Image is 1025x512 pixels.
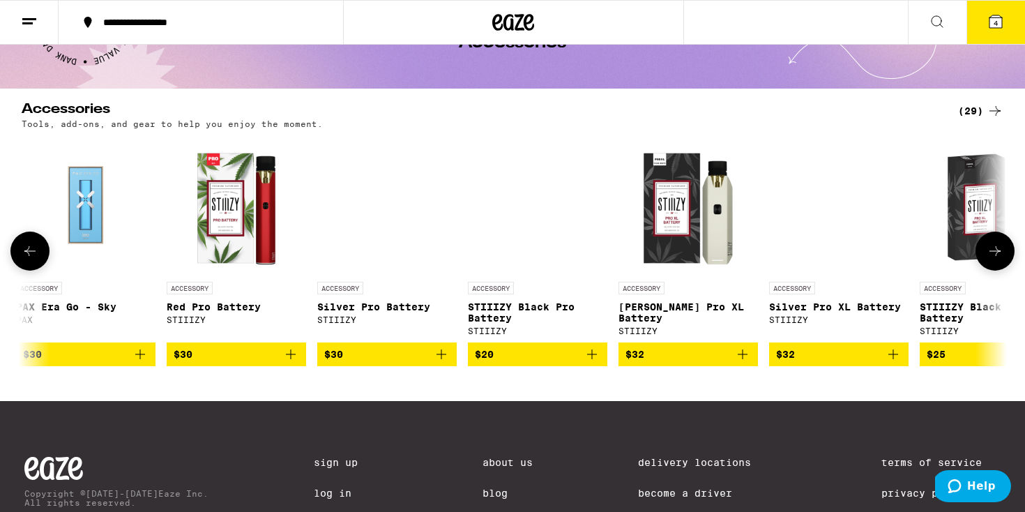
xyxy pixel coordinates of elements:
[618,135,758,342] a: Open page for Pearl White Pro XL Battery from STIIIZY
[618,326,758,336] div: STIIIZY
[317,282,363,294] p: ACCESSORY
[317,135,457,342] a: Open page for Silver Pro Battery from STIIIZY
[468,282,514,294] p: ACCESSORY
[475,349,494,360] span: $20
[769,135,909,342] a: Open page for Silver Pro XL Battery from STIIIZY
[638,457,776,468] a: Delivery Locations
[468,135,607,275] img: STIIIZY - STIIIZY Black Pro Battery
[16,135,155,275] img: PAX - PAX Era Go - Sky
[769,301,909,313] p: Silver Pro XL Battery
[167,342,306,366] button: Add to bag
[317,315,457,324] div: STIIIZY
[317,135,457,275] img: STIIIZY - Silver Pro Battery
[16,135,155,342] a: Open page for PAX Era Go - Sky from PAX
[22,103,935,119] h2: Accessories
[776,349,795,360] span: $32
[16,301,155,313] p: PAX Era Go - Sky
[935,470,1011,505] iframe: Opens a widget where you can find more information
[927,349,946,360] span: $25
[618,135,758,275] img: STIIIZY - Pearl White Pro XL Battery
[483,488,533,499] a: Blog
[16,315,155,324] div: PAX
[468,301,607,324] p: STIIIZY Black Pro Battery
[317,301,457,313] p: Silver Pro Battery
[22,119,323,128] p: Tools, add-ons, and gear to help you enjoy the moment.
[24,489,208,507] p: Copyright © [DATE]-[DATE] Eaze Inc. All rights reserved.
[920,282,966,294] p: ACCESSORY
[881,488,1001,499] a: Privacy Policy
[468,135,607,342] a: Open page for STIIIZY Black Pro Battery from STIIIZY
[881,457,1001,468] a: Terms of Service
[994,19,998,27] span: 4
[769,135,909,275] img: STIIIZY - Silver Pro XL Battery
[625,349,644,360] span: $32
[167,301,306,313] p: Red Pro Battery
[16,342,155,366] button: Add to bag
[314,457,377,468] a: Sign Up
[174,349,192,360] span: $30
[483,457,533,468] a: About Us
[769,282,815,294] p: ACCESSORY
[618,301,758,324] p: [PERSON_NAME] Pro XL Battery
[468,326,607,336] div: STIIIZY
[167,282,213,294] p: ACCESSORY
[769,342,909,366] button: Add to bag
[23,349,42,360] span: $30
[324,349,343,360] span: $30
[317,342,457,366] button: Add to bag
[769,315,909,324] div: STIIIZY
[167,315,306,324] div: STIIIZY
[966,1,1025,44] button: 4
[618,342,758,366] button: Add to bag
[468,342,607,366] button: Add to bag
[638,488,776,499] a: Become a Driver
[167,135,306,275] img: STIIIZY - Red Pro Battery
[618,282,665,294] p: ACCESSORY
[16,282,62,294] p: ACCESSORY
[167,135,306,342] a: Open page for Red Pro Battery from STIIIZY
[958,103,1003,119] a: (29)
[314,488,377,499] a: Log In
